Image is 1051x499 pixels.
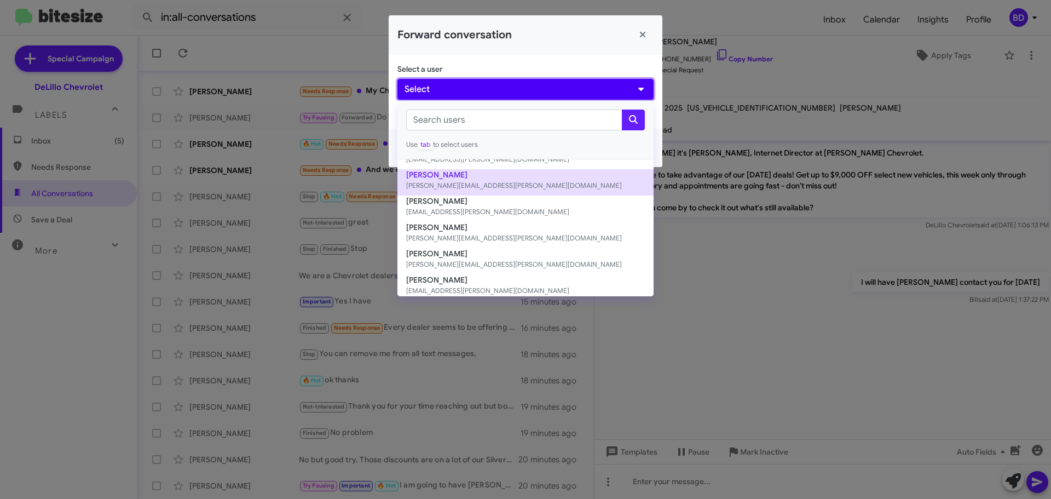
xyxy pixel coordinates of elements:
small: [EMAIL_ADDRESS][PERSON_NAME][DOMAIN_NAME] [406,285,645,296]
button: [PERSON_NAME][PERSON_NAME][EMAIL_ADDRESS][PERSON_NAME][DOMAIN_NAME] [397,169,654,196]
button: Select [397,79,654,100]
input: Search users [406,110,622,130]
button: [PERSON_NAME][PERSON_NAME][EMAIL_ADDRESS][PERSON_NAME][DOMAIN_NAME] [397,222,654,248]
small: [EMAIL_ADDRESS][PERSON_NAME][DOMAIN_NAME] [406,154,645,165]
p: Select a user [397,64,654,74]
button: [PERSON_NAME][EMAIL_ADDRESS][PERSON_NAME][DOMAIN_NAME] [397,196,654,222]
button: [PERSON_NAME][EMAIL_ADDRESS][PERSON_NAME][DOMAIN_NAME] [397,274,654,301]
small: [EMAIL_ADDRESS][PERSON_NAME][DOMAIN_NAME] [406,207,645,217]
small: Use to select users [406,139,645,150]
button: Close [632,24,654,46]
span: tab [418,140,433,150]
span: Select [405,83,430,96]
h2: Forward conversation [397,26,512,44]
small: [PERSON_NAME][EMAIL_ADDRESS][PERSON_NAME][DOMAIN_NAME] [406,259,645,270]
button: [PERSON_NAME][PERSON_NAME][EMAIL_ADDRESS][PERSON_NAME][DOMAIN_NAME] [397,248,654,274]
small: [PERSON_NAME][EMAIL_ADDRESS][PERSON_NAME][DOMAIN_NAME] [406,180,645,191]
small: [PERSON_NAME][EMAIL_ADDRESS][PERSON_NAME][DOMAIN_NAME] [406,233,645,244]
